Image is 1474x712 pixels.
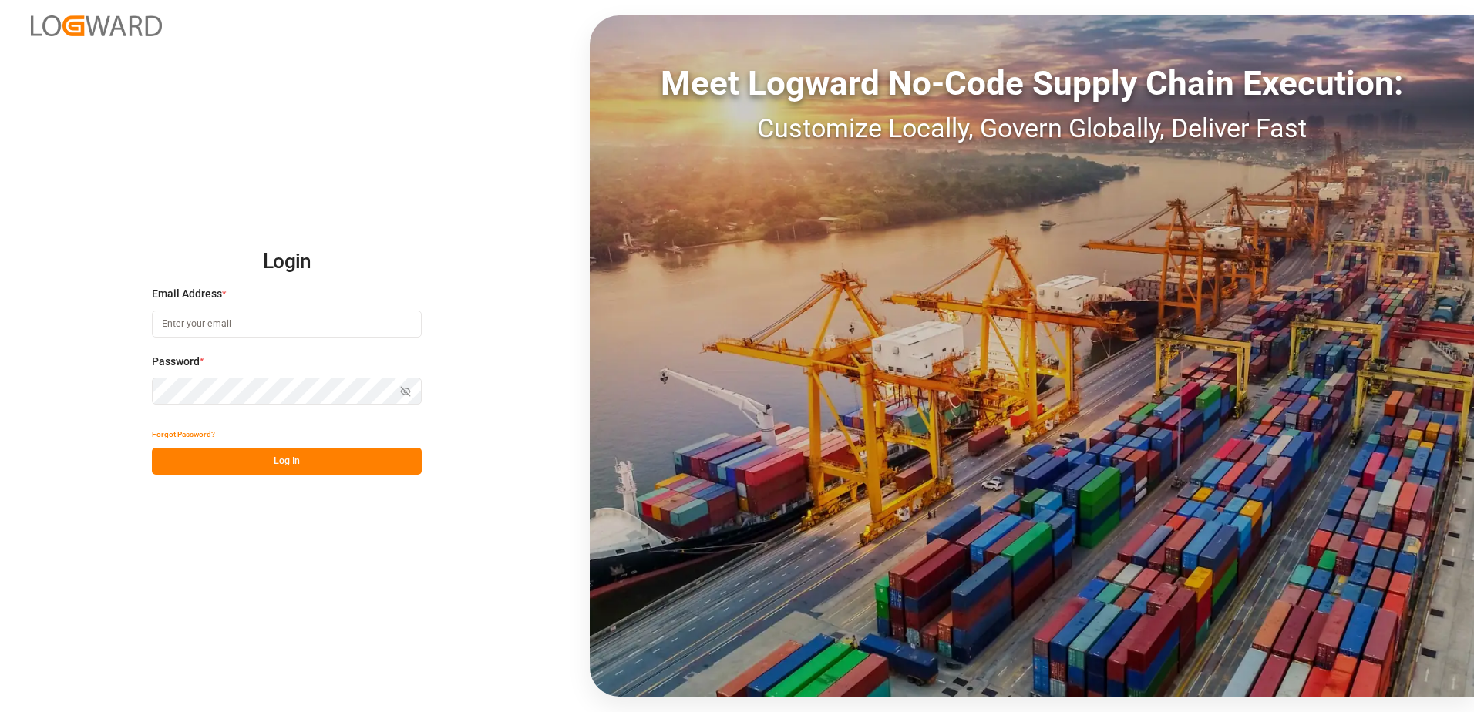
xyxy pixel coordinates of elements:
[152,286,222,302] span: Email Address
[152,354,200,370] span: Password
[590,109,1474,148] div: Customize Locally, Govern Globally, Deliver Fast
[152,311,422,338] input: Enter your email
[152,448,422,475] button: Log In
[31,15,162,36] img: Logward_new_orange.png
[590,58,1474,109] div: Meet Logward No-Code Supply Chain Execution:
[152,421,215,448] button: Forgot Password?
[152,237,422,287] h2: Login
